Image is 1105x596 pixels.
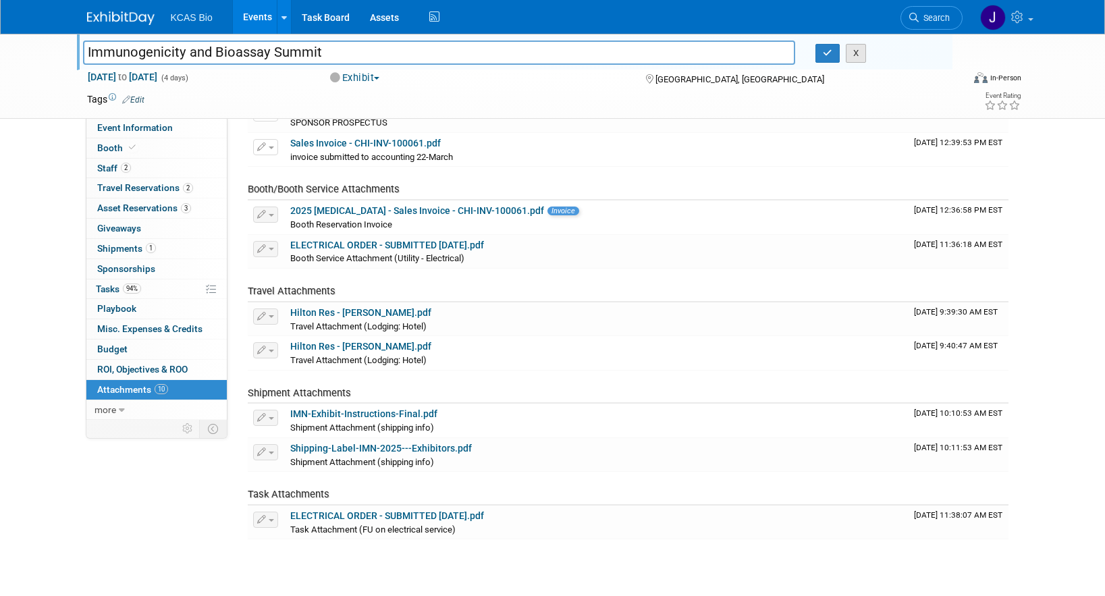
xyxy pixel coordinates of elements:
a: Travel Reservations2 [86,178,227,198]
span: Staff [97,163,131,173]
i: Booth reservation complete [129,144,136,151]
span: Shipment Attachments [248,387,351,399]
span: Booth Service Attachment (Utility - Electrical) [290,253,464,263]
a: 2025 [MEDICAL_DATA] - Sales Invoice - CHI-INV-100061.pdf [290,205,544,216]
span: Attachments [97,384,168,395]
span: Task Attachments [248,488,329,500]
span: Shipments [97,243,156,254]
span: ROI, Objectives & ROO [97,364,188,375]
div: Event Format [883,70,1022,90]
span: 1 [146,243,156,253]
span: Giveaways [97,223,141,234]
span: Misc. Expenses & Credits [97,323,203,334]
a: ELECTRICAL ORDER - SUBMITTED [DATE].pdf [290,510,484,521]
a: more [86,400,227,420]
span: Travel Attachments [248,285,335,297]
span: Booth Reservation Invoice [290,219,392,229]
span: Event Information [97,122,173,133]
span: Budget [97,344,128,354]
a: Playbook [86,299,227,319]
span: Upload Timestamp [914,138,1002,147]
td: Tags [87,92,144,106]
span: Travel Reservations [97,182,193,193]
span: invoice submitted to accounting 22-March [290,152,453,162]
span: 2 [183,183,193,193]
a: Budget [86,340,227,359]
span: more [95,404,116,415]
span: Search [919,13,950,23]
span: Task Attachment (FU on electrical service) [290,524,456,535]
a: ELECTRICAL ORDER - SUBMITTED [DATE].pdf [290,240,484,250]
span: Shipment Attachment (shipping info) [290,423,434,433]
span: [GEOGRAPHIC_DATA], [GEOGRAPHIC_DATA] [655,74,824,84]
td: Upload Timestamp [909,506,1008,539]
span: to [116,72,129,82]
a: Sponsorships [86,259,227,279]
span: SPONSOR PROSPECTUS [290,117,387,128]
span: Upload Timestamp [914,307,998,317]
span: 2 [121,163,131,173]
a: Misc. Expenses & Credits [86,319,227,339]
span: Upload Timestamp [914,510,1002,520]
img: ExhibitDay [87,11,155,25]
button: X [846,44,867,63]
td: Upload Timestamp [909,133,1008,167]
a: Sales Invoice - CHI-INV-100061.pdf [290,138,441,148]
span: Upload Timestamp [914,341,998,350]
td: Upload Timestamp [909,200,1008,234]
td: Upload Timestamp [909,438,1008,472]
a: Tasks94% [86,279,227,299]
span: 3 [181,203,191,213]
span: Booth [97,142,138,153]
span: Upload Timestamp [914,443,1002,452]
span: KCAS Bio [171,12,213,23]
span: Upload Timestamp [914,408,1002,418]
span: Travel Attachment (Lodging: Hotel) [290,321,427,331]
a: Staff2 [86,159,227,178]
div: Event Rating [984,92,1021,99]
img: Format-Inperson.png [974,72,988,83]
td: Upload Timestamp [909,336,1008,370]
span: Asset Reservations [97,202,191,213]
button: Exhibit [325,71,385,85]
td: Upload Timestamp [909,404,1008,437]
a: Event Information [86,118,227,138]
a: Asset Reservations3 [86,198,227,218]
span: Upload Timestamp [914,240,1002,249]
a: Shipments1 [86,239,227,259]
img: Jason Hannah [980,5,1006,30]
span: (4 days) [160,74,188,82]
span: Travel Attachment (Lodging: Hotel) [290,355,427,365]
a: Attachments10 [86,380,227,400]
a: Shipping-Label-IMN-2025---Exhibitors.pdf [290,443,472,454]
span: Sponsorships [97,263,155,274]
td: Personalize Event Tab Strip [176,420,200,437]
a: Hilton Res - [PERSON_NAME].pdf [290,307,431,318]
span: Tasks [96,283,141,294]
a: Booth [86,138,227,158]
a: IMN-Exhibit-Instructions-Final.pdf [290,408,437,419]
a: Giveaways [86,219,227,238]
a: Edit [122,95,144,105]
a: ROI, Objectives & ROO [86,360,227,379]
div: In-Person [990,73,1021,83]
span: [DATE] [DATE] [87,71,158,83]
span: 94% [123,283,141,294]
span: Shipment Attachment (shipping info) [290,457,434,467]
a: Hilton Res - [PERSON_NAME].pdf [290,341,431,352]
span: Booth/Booth Service Attachments [248,183,400,195]
a: Search [900,6,963,30]
span: 10 [155,384,168,394]
td: Toggle Event Tabs [199,420,227,437]
td: Upload Timestamp [909,302,1008,336]
span: Invoice [547,207,579,215]
td: Upload Timestamp [909,235,1008,269]
span: Upload Timestamp [914,205,1002,215]
span: Playbook [97,303,136,314]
